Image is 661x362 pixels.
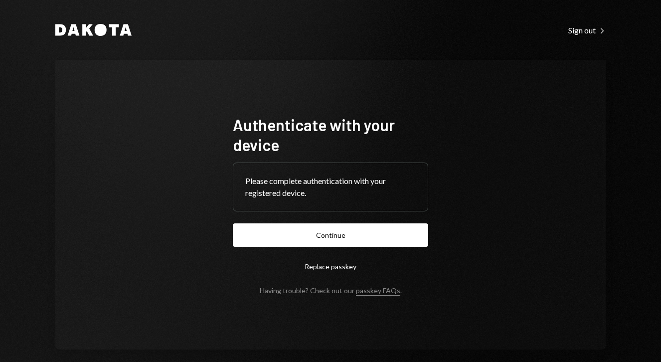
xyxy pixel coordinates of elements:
[245,175,416,199] div: Please complete authentication with your registered device.
[233,115,428,155] h1: Authenticate with your device
[568,25,606,35] div: Sign out
[233,255,428,278] button: Replace passkey
[260,286,402,295] div: Having trouble? Check out our .
[233,223,428,247] button: Continue
[568,24,606,35] a: Sign out
[356,286,400,296] a: passkey FAQs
